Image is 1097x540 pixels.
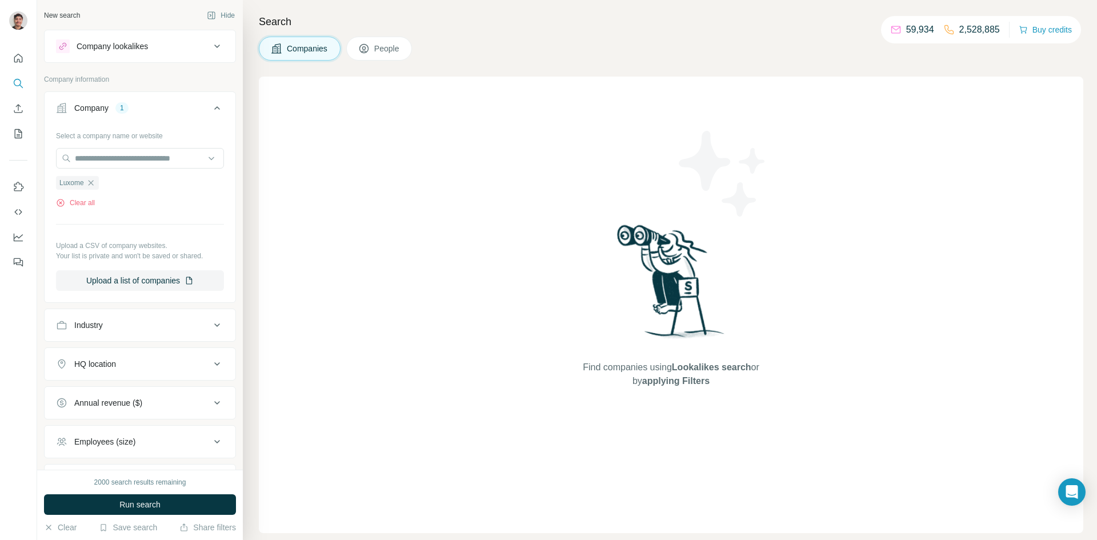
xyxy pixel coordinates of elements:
[199,7,243,24] button: Hide
[179,522,236,533] button: Share filters
[612,222,731,349] img: Surfe Illustration - Woman searching with binoculars
[672,362,751,372] span: Lookalikes search
[45,311,235,339] button: Industry
[56,270,224,291] button: Upload a list of companies
[9,252,27,273] button: Feedback
[9,48,27,69] button: Quick start
[642,376,710,386] span: applying Filters
[77,41,148,52] div: Company lookalikes
[56,198,95,208] button: Clear all
[45,350,235,378] button: HQ location
[99,522,157,533] button: Save search
[44,494,236,515] button: Run search
[74,358,116,370] div: HQ location
[9,202,27,222] button: Use Surfe API
[671,122,774,225] img: Surfe Illustration - Stars
[259,14,1083,30] h4: Search
[9,227,27,247] button: Dashboard
[9,123,27,144] button: My lists
[119,499,161,510] span: Run search
[45,94,235,126] button: Company1
[9,98,27,119] button: Enrich CSV
[45,428,235,455] button: Employees (size)
[9,73,27,94] button: Search
[56,126,224,141] div: Select a company name or website
[45,389,235,417] button: Annual revenue ($)
[9,11,27,30] img: Avatar
[59,178,84,188] span: Luxome
[74,319,103,331] div: Industry
[45,467,235,494] button: Technologies
[115,103,129,113] div: 1
[94,477,186,487] div: 2000 search results remaining
[74,436,135,447] div: Employees (size)
[9,177,27,197] button: Use Surfe on LinkedIn
[959,23,1000,37] p: 2,528,885
[44,74,236,85] p: Company information
[74,397,142,409] div: Annual revenue ($)
[374,43,401,54] span: People
[44,522,77,533] button: Clear
[44,10,80,21] div: New search
[56,251,224,261] p: Your list is private and won't be saved or shared.
[1019,22,1072,38] button: Buy credits
[74,102,109,114] div: Company
[45,33,235,60] button: Company lookalikes
[579,361,762,388] span: Find companies using or by
[287,43,329,54] span: Companies
[906,23,934,37] p: 59,934
[1058,478,1086,506] div: Open Intercom Messenger
[56,241,224,251] p: Upload a CSV of company websites.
